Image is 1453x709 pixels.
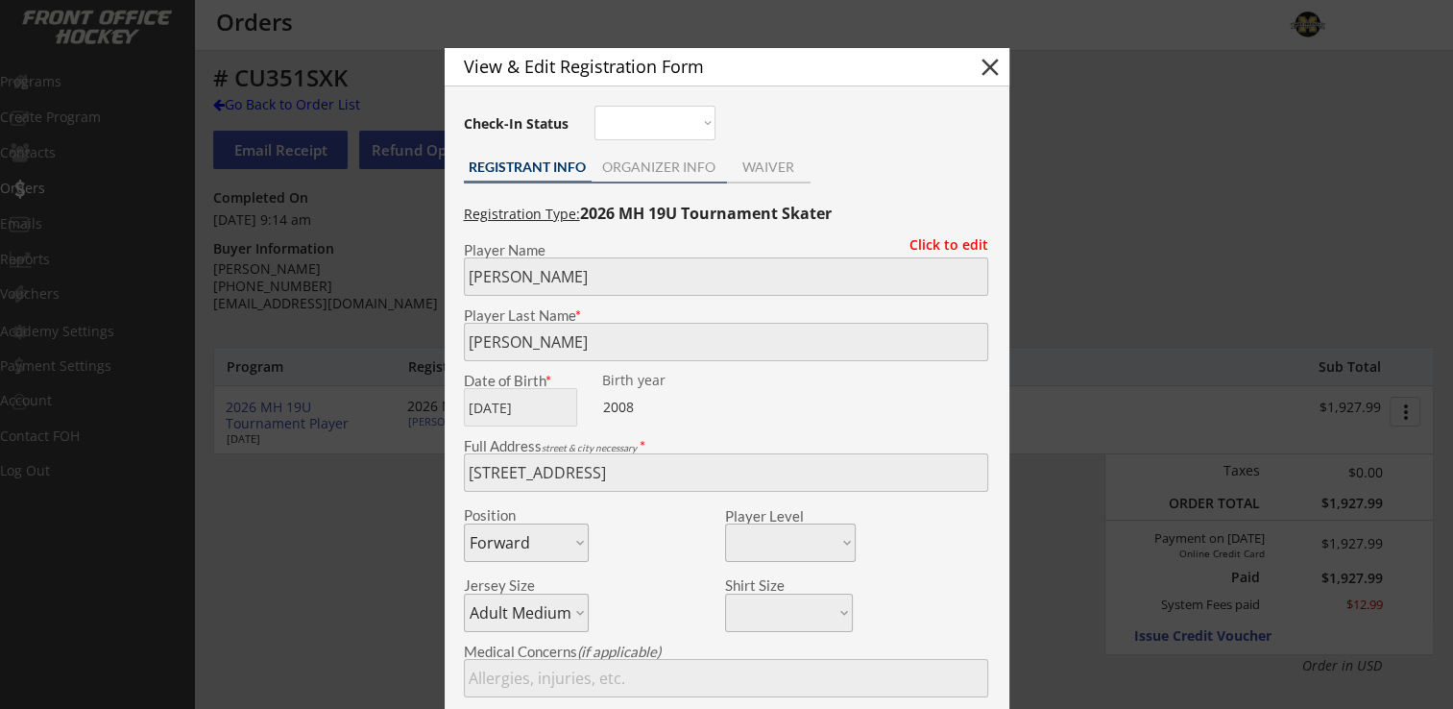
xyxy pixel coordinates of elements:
[727,160,811,174] div: WAIVER
[464,659,988,697] input: Allergies, injuries, etc.
[602,374,722,387] div: Birth year
[577,643,661,660] em: (if applicable)
[976,53,1005,82] button: close
[464,117,572,131] div: Check-In Status
[464,453,988,492] input: Street, City, Province/State
[542,442,637,453] em: street & city necessary
[725,578,824,593] div: Shirt Size
[895,238,988,252] div: Click to edit
[464,439,988,453] div: Full Address
[464,374,589,388] div: Date of Birth
[464,243,988,257] div: Player Name
[464,578,563,593] div: Jersey Size
[464,160,592,174] div: REGISTRANT INFO
[592,160,727,174] div: ORGANIZER INFO
[464,508,563,523] div: Position
[464,205,580,223] u: Registration Type:
[725,509,856,524] div: Player Level
[602,374,722,388] div: We are transitioning the system to collect and store date of birth instead of just birth year to ...
[603,398,723,417] div: 2008
[464,308,988,323] div: Player Last Name
[464,645,988,659] div: Medical Concerns
[464,58,942,75] div: View & Edit Registration Form
[580,203,832,224] strong: 2026 MH 19U Tournament Skater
